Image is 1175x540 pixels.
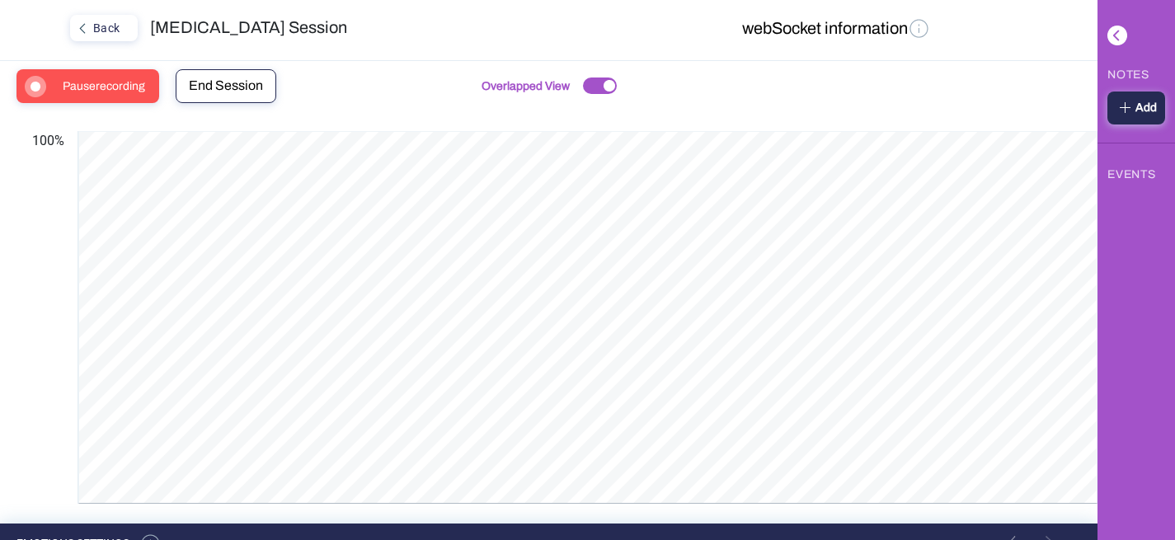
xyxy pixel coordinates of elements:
[72,17,93,39] img: left_angle.png
[604,80,615,92] img: ellipse.png
[21,76,46,97] img: recording_icon.png
[63,80,96,92] span: Pause
[737,15,936,44] button: webSocket information
[908,16,931,40] img: information.png
[1116,97,1135,117] img: plus_sign.png
[150,15,549,44] div: [MEDICAL_DATA] Session
[70,15,138,41] button: Back
[477,69,622,103] button: Overlapped View
[1107,62,1149,92] div: NOTES
[176,69,276,103] button: End Session
[1107,92,1165,124] button: Add
[1112,97,1160,118] div: Add
[16,69,159,103] button: Pauserecording
[63,70,155,102] span: recording
[189,78,263,92] span: End Session
[72,17,133,39] div: Back
[1107,26,1127,45] img: left_angle_with_background.png
[1107,162,1155,187] div: EVENTS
